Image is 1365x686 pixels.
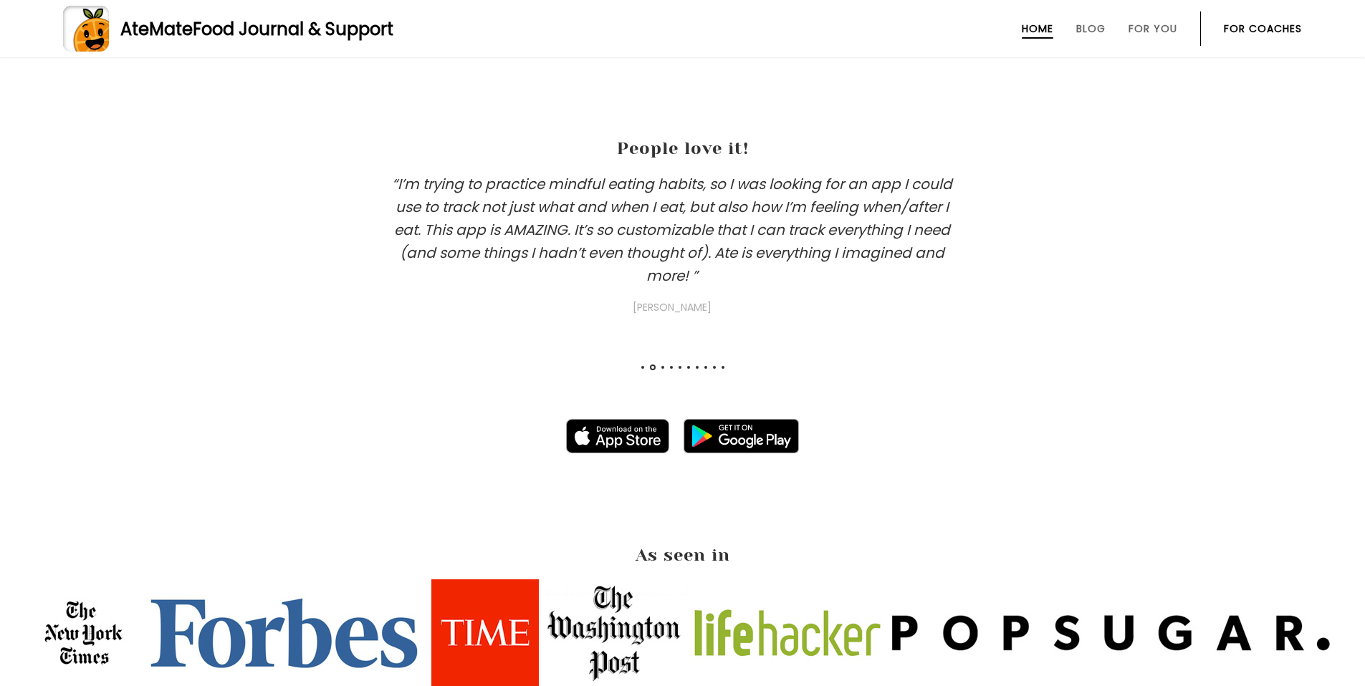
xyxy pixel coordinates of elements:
a: For Coaches [1224,23,1302,34]
a: Home [1022,23,1053,34]
div: AteMate [109,16,393,42]
a: AteMateFood Journal & Support [63,6,1302,52]
h2: As seen in [17,545,1348,565]
span: Food Journal & Support [193,17,393,41]
span: [PERSON_NAME] [385,299,959,316]
a: For You [1129,23,1177,34]
img: badge-download-google.png [684,419,799,453]
img: badge-download-apple.svg [566,419,669,453]
h3: “I’m trying to practice mindful eating habits, so I was looking for an app I could use to track n... [385,173,959,316]
a: Blog [1076,23,1106,34]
